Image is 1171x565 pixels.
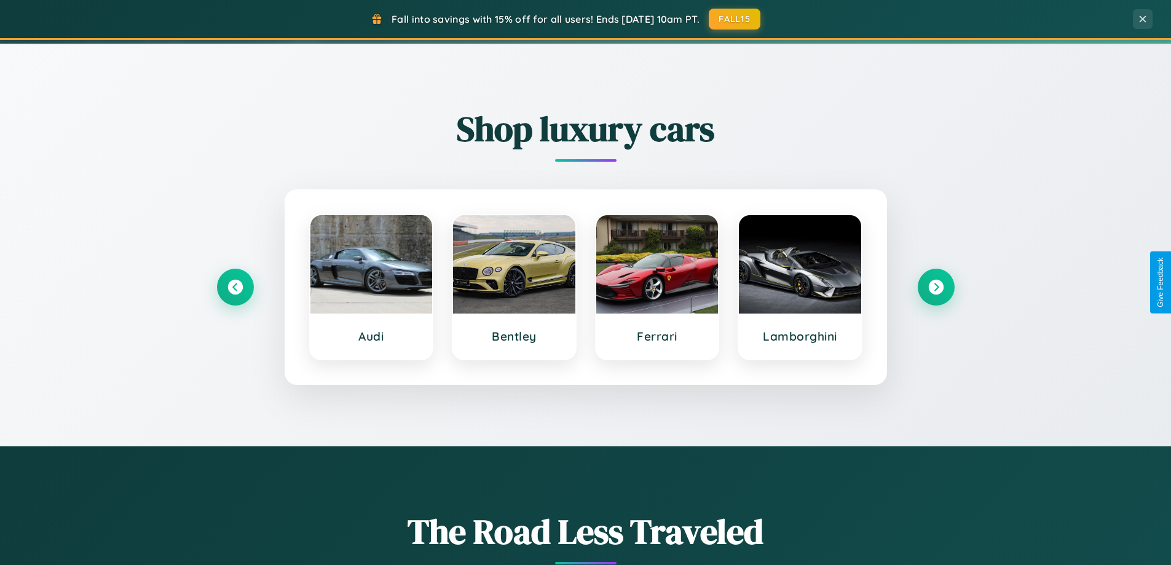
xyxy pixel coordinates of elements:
div: Give Feedback [1156,258,1165,307]
span: Fall into savings with 15% off for all users! Ends [DATE] 10am PT. [392,13,700,25]
h1: The Road Less Traveled [217,508,955,555]
h3: Audi [323,329,420,344]
h3: Ferrari [609,329,706,344]
h2: Shop luxury cars [217,105,955,152]
h3: Bentley [465,329,563,344]
h3: Lamborghini [751,329,849,344]
button: FALL15 [709,9,760,30]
